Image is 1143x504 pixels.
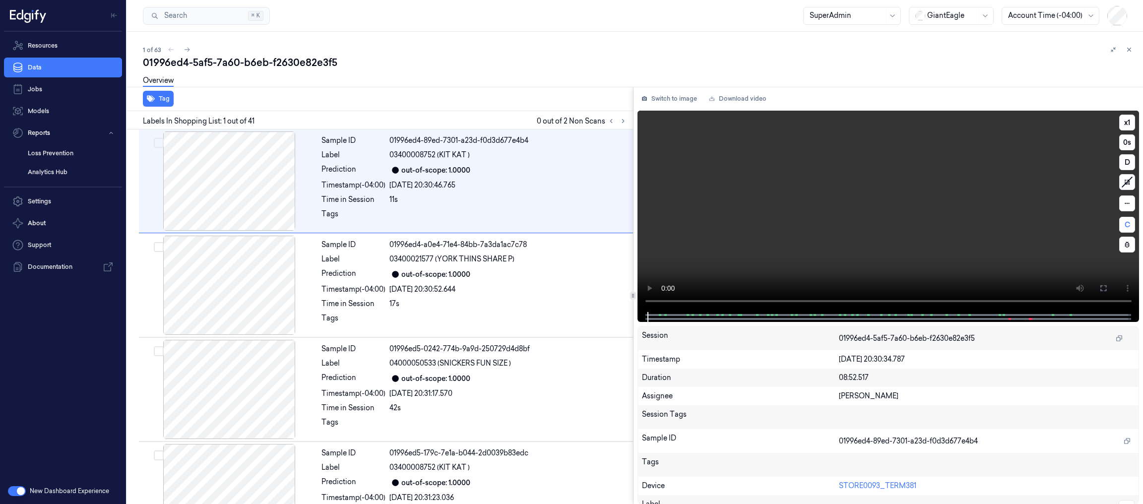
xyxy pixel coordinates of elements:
div: Assignee [642,391,839,401]
div: Prediction [321,477,385,489]
button: Select row [154,346,164,356]
div: Duration [642,373,839,383]
div: Session [642,330,839,346]
div: Time in Session [321,299,385,309]
button: Select row [154,242,164,252]
div: [PERSON_NAME] [839,391,1135,401]
div: Sample ID [321,344,385,354]
div: out-of-scope: 1.0000 [401,269,470,280]
div: Timestamp (-04:00) [321,493,385,503]
span: 0 out of 2 Non Scans [537,115,629,127]
a: Support [4,235,122,255]
button: About [4,213,122,233]
div: Sample ID [321,135,385,146]
div: Tags [321,313,385,329]
div: 01996ed4-5af5-7a60-b6eb-f2630e82e3f5 [143,56,1135,69]
span: 01996ed4-89ed-7301-a23d-f0d3d677e4b4 [839,436,978,446]
a: Settings [4,191,122,211]
a: Overview [143,75,174,87]
div: Prediction [321,164,385,176]
div: [DATE] 20:31:23.036 [389,493,627,503]
div: out-of-scope: 1.0000 [401,374,470,384]
span: 04000050533 (SNICKERS FUN SIZE ) [389,358,511,369]
div: Prediction [321,373,385,384]
span: 03400021577 (YORK THINS SHARE P) [389,254,514,264]
div: Tags [321,417,385,433]
button: D [1119,154,1135,170]
div: [DATE] 20:31:17.570 [389,388,627,399]
a: Jobs [4,79,122,99]
div: Timestamp (-04:00) [321,284,385,295]
a: Analytics Hub [20,164,122,181]
div: Session Tags [642,409,839,425]
div: [DATE] 20:30:46.765 [389,180,627,190]
div: Timestamp [642,354,839,365]
div: 01996ed5-0242-774b-9a9d-250729d4d8bf [389,344,627,354]
div: Sample ID [321,240,385,250]
a: Download video [705,91,770,107]
div: Tags [642,457,839,473]
button: Select row [154,138,164,148]
div: Timestamp (-04:00) [321,180,385,190]
div: Tags [321,209,385,225]
div: Device [642,481,839,491]
button: Toggle Navigation [106,7,122,23]
a: Documentation [4,257,122,277]
span: Search [160,10,187,21]
div: Sample ID [321,448,385,458]
button: x1 [1119,115,1135,130]
span: 03400008752 (KIT KAT ) [389,462,470,473]
div: [DATE] 20:30:34.787 [839,354,1135,365]
button: Select row [154,450,164,460]
div: Sample ID [642,433,839,449]
div: Label [321,150,385,160]
span: 03400008752 (KIT KAT ) [389,150,470,160]
a: Models [4,101,122,121]
a: Resources [4,36,122,56]
div: Timestamp (-04:00) [321,388,385,399]
a: Data [4,58,122,77]
button: Tag [143,91,174,107]
div: Prediction [321,268,385,280]
div: 08:52.517 [839,373,1135,383]
div: [DATE] 20:30:52.644 [389,284,627,295]
button: 0s [1119,134,1135,150]
div: 01996ed5-179c-7e1a-b044-2d0039b83edc [389,448,627,458]
div: out-of-scope: 1.0000 [401,478,470,488]
button: Search⌘K [143,7,270,25]
button: Reports [4,123,122,143]
div: Label [321,462,385,473]
span: 01996ed4-5af5-7a60-b6eb-f2630e82e3f5 [839,333,975,344]
div: Label [321,254,385,264]
span: 1 of 63 [143,46,161,54]
span: Labels In Shopping List: 1 out of 41 [143,116,254,126]
button: Switch to image [637,91,701,107]
button: C [1119,217,1135,233]
div: Time in Session [321,403,385,413]
a: STORE0093_TERM381 [839,481,916,490]
div: 42s [389,403,627,413]
div: 01996ed4-89ed-7301-a23d-f0d3d677e4b4 [389,135,627,146]
div: 17s [389,299,627,309]
div: Label [321,358,385,369]
div: out-of-scope: 1.0000 [401,165,470,176]
a: Loss Prevention [20,145,122,162]
div: Time in Session [321,194,385,205]
div: 11s [389,194,627,205]
div: 01996ed4-a0e4-71e4-84bb-7a3da1ac7c78 [389,240,627,250]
